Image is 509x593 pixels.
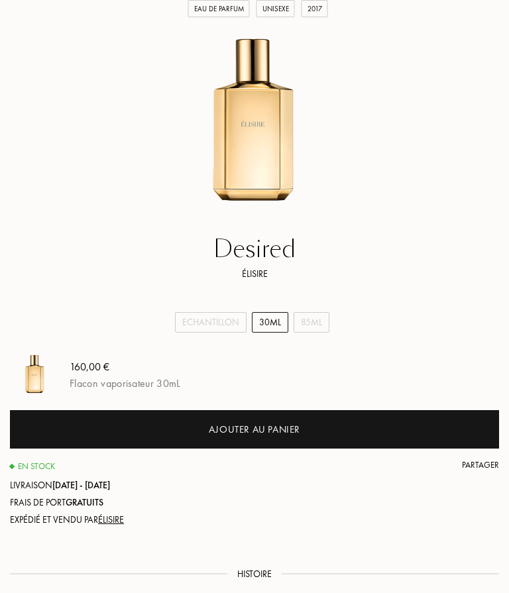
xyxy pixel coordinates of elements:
[66,496,103,508] span: Gratuits
[209,422,300,437] div: Ajouter au panier
[52,479,110,491] span: [DATE] - [DATE]
[10,496,499,510] div: Frais de port
[98,513,124,525] span: Élisire
[10,513,499,527] div: Expédié et vendu par
[252,312,288,333] div: 30mL
[10,346,60,396] img: Desired Élisire
[294,312,329,333] div: 85mL
[175,312,247,333] div: Echantillon
[70,378,181,390] div: Flacon vaporisateur 30mL
[10,478,499,492] div: Livraison
[462,458,499,472] div: Partager
[70,359,181,375] div: 160,00 €
[10,460,55,473] div: En stock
